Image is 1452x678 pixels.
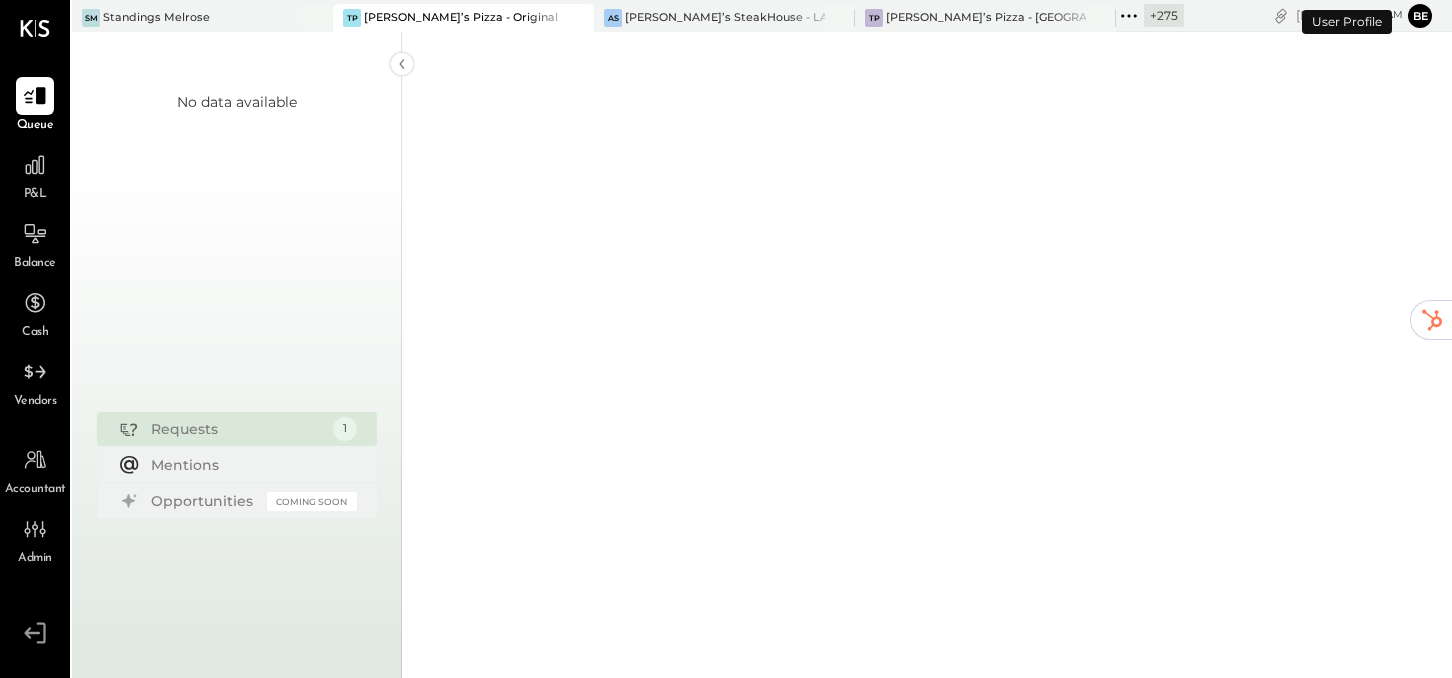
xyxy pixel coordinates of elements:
div: Coming Soon [267,492,357,511]
span: Admin [18,550,52,568]
span: Queue [17,117,54,135]
div: [PERSON_NAME]’s Pizza - [GEOGRAPHIC_DATA] [886,10,1086,26]
a: P&L [1,146,69,204]
span: Accountant [5,481,66,499]
div: [PERSON_NAME]’s SteakHouse - LA [625,10,825,26]
a: Accountant [1,441,69,499]
div: TP [343,9,361,27]
div: Requests [151,419,323,439]
span: Vendors [14,393,57,411]
div: TP [865,9,883,27]
div: [DATE] [1296,6,1403,25]
a: Vendors [1,353,69,411]
span: Balance [14,255,56,273]
div: copy link [1271,5,1291,26]
div: Standings Melrose [103,10,210,26]
span: 11 : 23 [1343,6,1383,25]
div: User Profile [1302,10,1392,34]
span: P&L [24,186,47,204]
div: No data available [177,92,297,112]
div: Opportunities [151,491,257,511]
a: Cash [1,284,69,342]
a: Balance [1,215,69,273]
span: Cash [22,324,48,342]
div: [PERSON_NAME]’s Pizza - Original [364,10,558,26]
div: 1 [333,417,357,441]
span: am [1386,8,1403,22]
a: Queue [1,77,69,135]
button: Be [1408,4,1432,28]
div: Mentions [151,455,347,475]
div: AS [604,9,622,27]
a: Admin [1,510,69,568]
div: SM [82,9,100,27]
div: + 275 [1144,4,1184,27]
